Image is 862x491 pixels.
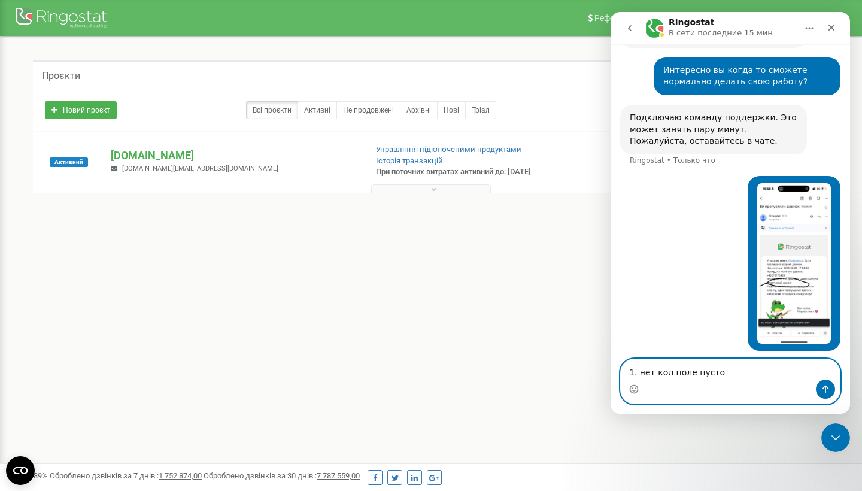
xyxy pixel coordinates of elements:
span: [DOMAIN_NAME][EMAIL_ADDRESS][DOMAIN_NAME] [122,165,278,172]
a: Нові [437,101,466,119]
span: Оброблено дзвінків за 7 днів : [50,471,202,480]
p: При поточних витратах активний до: [DATE] [376,166,556,178]
span: Активний [50,157,88,167]
a: Всі проєкти [246,101,298,119]
u: 7 787 559,00 [317,471,360,480]
a: Управління підключеними продуктами [376,145,521,154]
button: Open CMP widget [6,456,35,485]
u: 1 752 874,00 [159,471,202,480]
a: Новий проєкт [45,101,117,119]
a: Тріал [465,101,496,119]
a: Активні [298,101,337,119]
iframe: Intercom live chat [821,423,850,452]
span: Оброблено дзвінків за 30 днів : [204,471,360,480]
p: [DOMAIN_NAME] [111,148,356,163]
a: Архівні [400,101,438,119]
a: Не продовжені [336,101,400,119]
a: Історія транзакцій [376,156,443,165]
iframe: Intercom live chat [611,12,850,414]
h5: Проєкти [42,71,80,81]
span: Реферальна програма [594,13,683,23]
